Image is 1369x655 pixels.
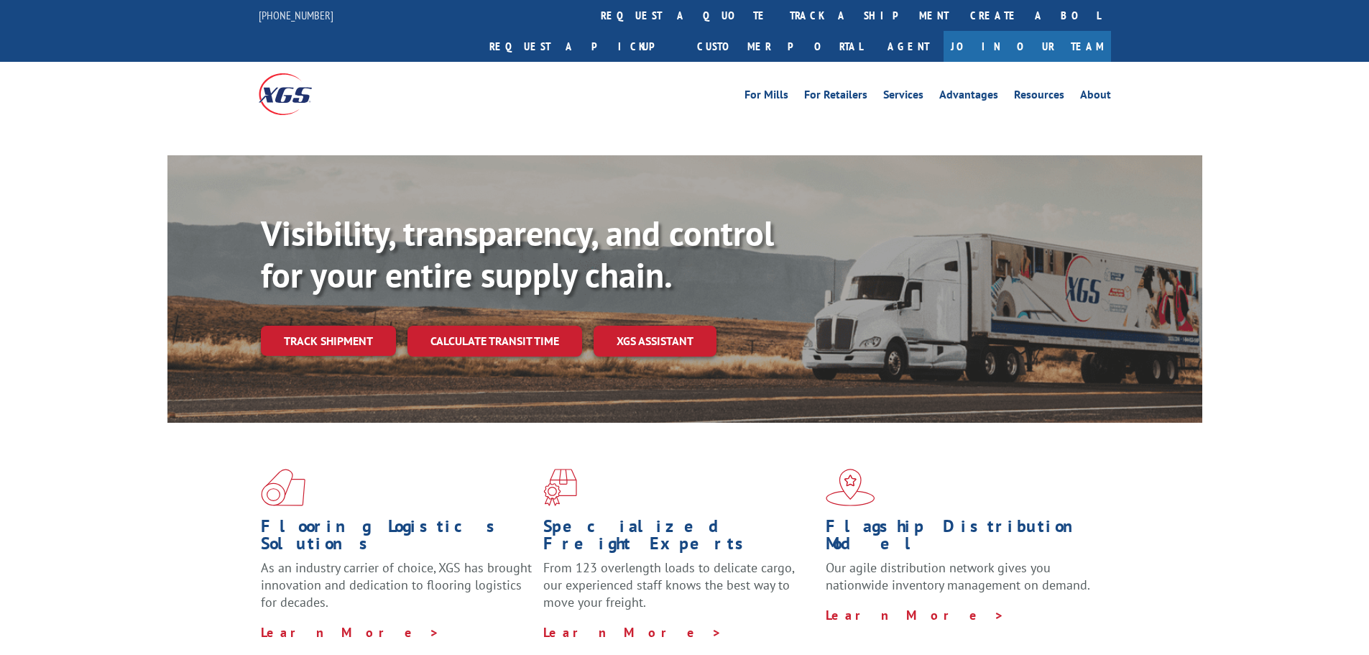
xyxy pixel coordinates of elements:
[261,624,440,641] a: Learn More >
[686,31,873,62] a: Customer Portal
[1080,89,1111,105] a: About
[826,469,875,506] img: xgs-icon-flagship-distribution-model-red
[1014,89,1064,105] a: Resources
[594,326,716,357] a: XGS ASSISTANT
[873,31,944,62] a: Agent
[261,559,532,610] span: As an industry carrier of choice, XGS has brought innovation and dedication to flooring logistics...
[261,211,774,297] b: Visibility, transparency, and control for your entire supply chain.
[479,31,686,62] a: Request a pickup
[543,518,815,559] h1: Specialized Freight Experts
[826,518,1097,559] h1: Flagship Distribution Model
[745,89,788,105] a: For Mills
[826,607,1005,623] a: Learn More >
[261,326,396,356] a: Track shipment
[261,469,305,506] img: xgs-icon-total-supply-chain-intelligence-red
[939,89,998,105] a: Advantages
[883,89,923,105] a: Services
[407,326,582,357] a: Calculate transit time
[826,559,1090,593] span: Our agile distribution network gives you nationwide inventory management on demand.
[543,559,815,623] p: From 123 overlength loads to delicate cargo, our experienced staff knows the best way to move you...
[804,89,867,105] a: For Retailers
[261,518,533,559] h1: Flooring Logistics Solutions
[259,8,333,22] a: [PHONE_NUMBER]
[543,469,577,506] img: xgs-icon-focused-on-flooring-red
[543,624,722,641] a: Learn More >
[944,31,1111,62] a: Join Our Team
